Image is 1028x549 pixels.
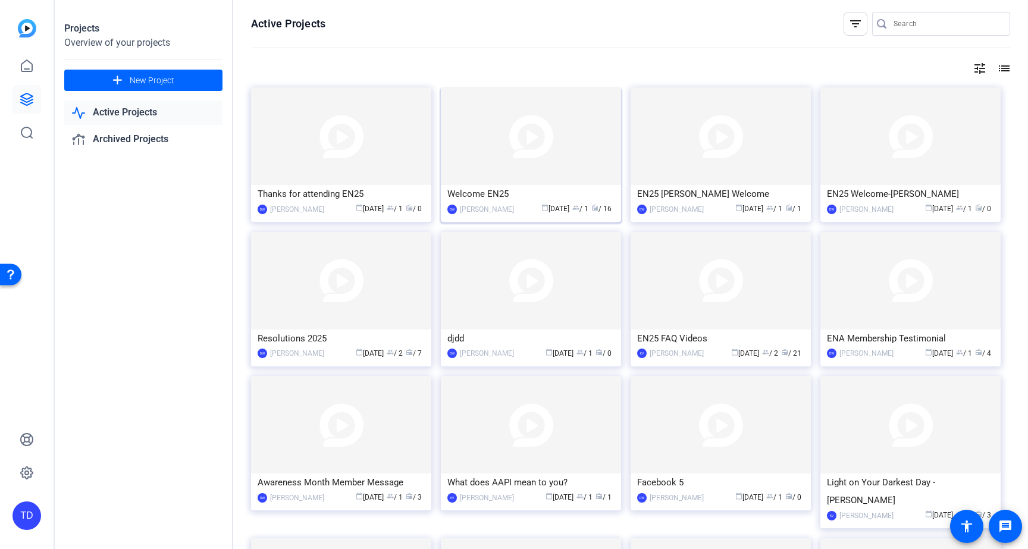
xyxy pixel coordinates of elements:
[596,349,603,356] span: radio
[270,203,324,215] div: [PERSON_NAME]
[64,127,222,152] a: Archived Projects
[572,204,579,211] span: group
[447,349,457,358] div: DW
[827,205,836,214] div: DW
[356,204,363,211] span: calendar_today
[406,493,422,501] span: / 3
[258,205,267,214] div: DW
[762,349,778,357] span: / 2
[960,519,974,534] mat-icon: accessibility
[650,203,704,215] div: [PERSON_NAME]
[576,349,584,356] span: group
[406,204,413,211] span: radio
[925,349,932,356] span: calendar_today
[258,473,425,491] div: Awareness Month Member Message
[546,492,553,500] span: calendar_today
[596,493,612,501] span: / 1
[387,349,394,356] span: group
[387,492,394,500] span: group
[827,349,836,358] div: DW
[251,17,325,31] h1: Active Projects
[387,204,394,211] span: group
[956,349,963,356] span: group
[827,330,994,347] div: ENA Membership Testimonial
[447,185,615,203] div: Welcome EN25
[64,101,222,125] a: Active Projects
[735,205,763,213] span: [DATE]
[637,473,804,491] div: Facebook 5
[925,510,932,517] span: calendar_today
[785,205,801,213] span: / 1
[781,349,788,356] span: radio
[766,204,773,211] span: group
[546,349,553,356] span: calendar_today
[827,473,994,509] div: Light on Your Darkest Day - [PERSON_NAME]
[975,349,982,356] span: radio
[406,349,413,356] span: radio
[12,501,41,530] div: TD
[64,70,222,91] button: New Project
[839,510,894,522] div: [PERSON_NAME]
[356,349,363,356] span: calendar_today
[356,205,384,213] span: [DATE]
[576,349,593,357] span: / 1
[572,205,588,213] span: / 1
[975,205,991,213] span: / 0
[650,347,704,359] div: [PERSON_NAME]
[596,492,603,500] span: radio
[827,511,836,520] div: KV
[387,205,403,213] span: / 1
[637,493,647,503] div: DW
[447,493,457,503] div: KV
[130,74,174,87] span: New Project
[975,349,991,357] span: / 4
[925,204,932,211] span: calendar_today
[781,349,801,357] span: / 21
[766,493,782,501] span: / 1
[460,347,514,359] div: [PERSON_NAME]
[447,330,615,347] div: djdd
[839,203,894,215] div: [PERSON_NAME]
[258,330,425,347] div: Resolutions 2025
[356,493,384,501] span: [DATE]
[956,204,963,211] span: group
[785,204,792,211] span: radio
[591,205,612,213] span: / 16
[406,205,422,213] span: / 0
[591,204,598,211] span: radio
[387,349,403,357] span: / 2
[766,205,782,213] span: / 1
[406,349,422,357] span: / 7
[356,492,363,500] span: calendar_today
[64,36,222,50] div: Overview of your projects
[973,61,987,76] mat-icon: tune
[637,330,804,347] div: EN25 FAQ Videos
[460,492,514,504] div: [PERSON_NAME]
[839,347,894,359] div: [PERSON_NAME]
[998,519,1013,534] mat-icon: message
[735,492,742,500] span: calendar_today
[731,349,759,357] span: [DATE]
[541,205,569,213] span: [DATE]
[64,21,222,36] div: Projects
[270,492,324,504] div: [PERSON_NAME]
[735,204,742,211] span: calendar_today
[762,349,769,356] span: group
[848,17,863,31] mat-icon: filter_list
[975,204,982,211] span: radio
[731,349,738,356] span: calendar_today
[996,61,1010,76] mat-icon: list
[258,349,267,358] div: DW
[546,349,573,357] span: [DATE]
[406,492,413,500] span: radio
[637,185,804,203] div: EN25 [PERSON_NAME] Welcome
[637,349,647,358] div: KV
[460,203,514,215] div: [PERSON_NAME]
[546,493,573,501] span: [DATE]
[18,19,36,37] img: blue-gradient.svg
[650,492,704,504] div: [PERSON_NAME]
[785,492,792,500] span: radio
[270,347,324,359] div: [PERSON_NAME]
[576,492,584,500] span: group
[735,493,763,501] span: [DATE]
